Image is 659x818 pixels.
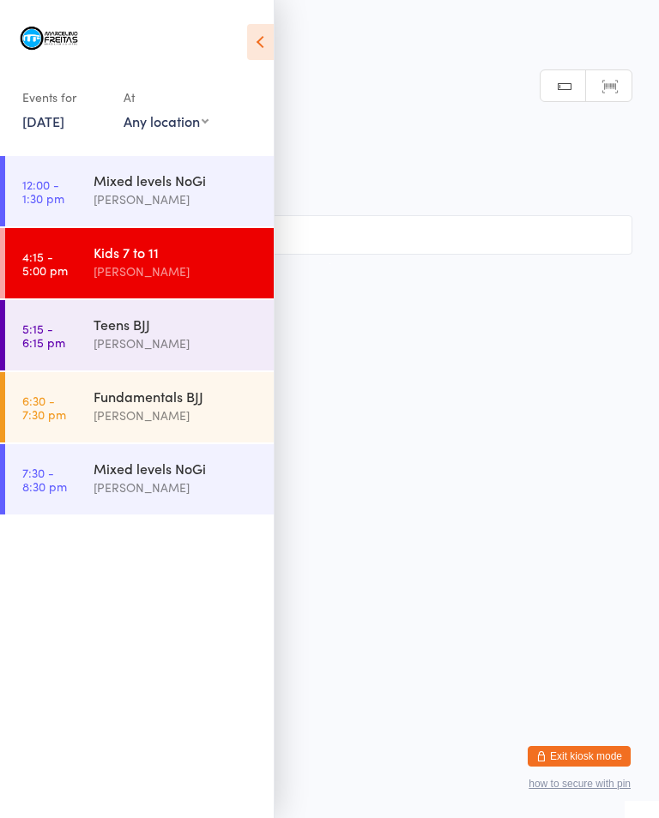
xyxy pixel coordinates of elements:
div: At [124,83,209,111]
button: how to secure with pin [529,778,631,790]
span: Mat 1 [27,174,632,191]
div: [PERSON_NAME] [94,406,259,425]
a: 4:15 -5:00 pmKids 7 to 11[PERSON_NAME] [5,228,274,298]
div: Mixed levels NoGi [94,171,259,189]
time: 12:00 - 1:30 pm [22,177,64,205]
span: [PERSON_NAME] [27,157,606,174]
div: [PERSON_NAME] [94,189,259,209]
div: Fundamentals BJJ [94,387,259,406]
span: [DATE] 4:15pm [27,140,606,157]
a: [DATE] [22,111,64,130]
a: 5:15 -6:15 pmTeens BJJ[PERSON_NAME] [5,300,274,370]
div: Teens BJJ [94,315,259,334]
div: [PERSON_NAME] [94,262,259,281]
time: 4:15 - 5:00 pm [22,250,68,277]
time: 6:30 - 7:30 pm [22,394,66,421]
time: 5:15 - 6:15 pm [22,322,65,349]
div: Any location [124,111,209,130]
img: Marcelino Freitas Brazilian Jiu-Jitsu [17,13,82,66]
div: Mixed levels NoGi [94,459,259,478]
button: Exit kiosk mode [528,746,631,767]
time: 7:30 - 8:30 pm [22,466,67,493]
div: [PERSON_NAME] [94,478,259,497]
div: Kids 7 to 11 [94,243,259,262]
a: 6:30 -7:30 pmFundamentals BJJ[PERSON_NAME] [5,372,274,442]
h2: Kids 7 to 11 Check-in [27,103,632,131]
div: Events for [22,83,106,111]
a: 7:30 -8:30 pmMixed levels NoGi[PERSON_NAME] [5,444,274,514]
a: 12:00 -1:30 pmMixed levels NoGi[PERSON_NAME] [5,156,274,226]
div: [PERSON_NAME] [94,334,259,353]
input: Search [27,215,632,255]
